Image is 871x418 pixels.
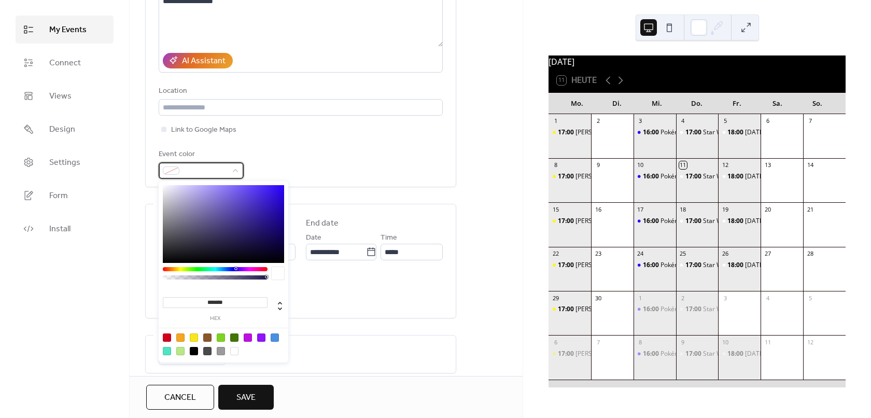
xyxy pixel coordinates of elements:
[661,261,717,270] div: Pokémon - Ligatreff
[718,261,761,270] div: Friday Night Magic
[727,217,745,226] span: 18:00
[558,261,575,270] span: 17:00
[552,161,559,169] div: 8
[727,350,745,358] span: 18:00
[718,350,761,358] div: Friday Night Magic
[176,333,185,342] div: #F5A623
[552,250,559,258] div: 22
[757,93,797,114] div: Sa.
[703,217,799,226] div: Star Wars Unlimited - Weeklyplay
[575,261,624,270] div: [PERSON_NAME]
[685,350,703,358] span: 17:00
[679,294,687,302] div: 2
[217,347,225,355] div: #9B9B9B
[16,215,114,243] a: Install
[727,172,745,181] span: 18:00
[685,305,703,314] span: 17:00
[549,350,591,358] div: Lorcana
[49,57,81,69] span: Connect
[643,350,661,358] span: 16:00
[703,261,799,270] div: Star Wars Unlimited - Weeklyplay
[594,294,602,302] div: 30
[676,172,719,181] div: Star Wars Unlimited - Weeklyplay
[727,261,745,270] span: 18:00
[661,172,717,181] div: Pokémon - Ligatreff
[594,117,602,125] div: 2
[16,82,114,110] a: Views
[236,392,256,404] span: Save
[637,117,644,125] div: 3
[643,128,661,137] span: 16:00
[575,217,624,226] div: [PERSON_NAME]
[244,333,252,342] div: #BD10E0
[217,333,225,342] div: #7ED321
[721,338,729,346] div: 10
[16,16,114,44] a: My Events
[806,117,814,125] div: 7
[764,338,771,346] div: 11
[203,347,212,355] div: #4A4A4A
[575,350,624,358] div: [PERSON_NAME]
[634,350,676,358] div: Pokémon - Ligatreff
[230,347,238,355] div: #FFFFFF
[797,93,837,114] div: So.
[634,261,676,270] div: Pokémon - Ligatreff
[306,232,321,244] span: Date
[806,161,814,169] div: 14
[679,117,687,125] div: 4
[637,294,644,302] div: 1
[661,128,717,137] div: Pokémon - Ligatreff
[661,217,717,226] div: Pokémon - Ligatreff
[717,93,757,114] div: Fr.
[558,350,575,358] span: 17:00
[685,172,703,181] span: 17:00
[806,338,814,346] div: 12
[661,350,717,358] div: Pokémon - Ligatreff
[745,172,802,181] div: [DATE] Night Magic
[182,55,226,67] div: AI Assistant
[764,250,771,258] div: 27
[163,53,233,68] button: AI Assistant
[575,172,624,181] div: [PERSON_NAME]
[685,128,703,137] span: 17:00
[558,172,575,181] span: 17:00
[203,333,212,342] div: #8B572A
[806,294,814,302] div: 5
[159,85,441,97] div: Location
[552,205,559,213] div: 15
[558,217,575,226] span: 17:00
[549,261,591,270] div: Lorcana
[721,205,729,213] div: 19
[218,385,274,410] button: Save
[721,117,729,125] div: 5
[163,333,171,342] div: #D0021B
[575,305,624,314] div: [PERSON_NAME]
[16,115,114,143] a: Design
[164,392,196,404] span: Cancel
[634,128,676,137] div: Pokémon - Ligatreff
[806,205,814,213] div: 21
[49,223,71,235] span: Install
[718,128,761,137] div: Friday Night Magic
[637,93,677,114] div: Mi.
[721,161,729,169] div: 12
[634,305,676,314] div: Pokémon - Ligatreff
[558,128,575,137] span: 17:00
[643,261,661,270] span: 16:00
[16,182,114,210] a: Form
[764,117,771,125] div: 6
[549,55,846,68] div: [DATE]
[718,172,761,181] div: Friday Night Magic
[306,217,339,230] div: End date
[745,128,802,137] div: [DATE] Night Magic
[49,123,75,136] span: Design
[594,161,602,169] div: 9
[552,294,559,302] div: 29
[703,128,799,137] div: Star Wars Unlimited - Weeklyplay
[637,250,644,258] div: 24
[703,172,799,181] div: Star Wars Unlimited - Weeklyplay
[676,305,719,314] div: Star Wars Unlimited - Weeklyplay
[703,350,799,358] div: Star Wars Unlimited - Weeklyplay
[679,250,687,258] div: 25
[549,217,591,226] div: Lorcana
